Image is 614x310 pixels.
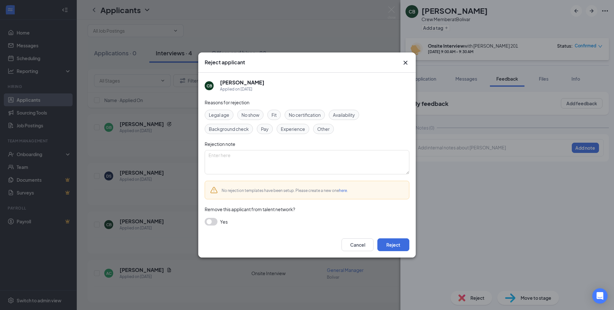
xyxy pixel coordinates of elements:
span: No rejection templates have been setup. Please create a new one . [222,188,348,193]
span: Legal age [209,111,229,118]
span: Reasons for rejection [205,99,249,105]
button: Cancel [342,238,374,251]
span: Other [317,125,330,132]
a: here [339,188,347,193]
button: Close [402,59,409,67]
span: Remove this applicant from talent network? [205,206,295,212]
span: Pay [261,125,269,132]
span: Experience [281,125,305,132]
span: Rejection note [205,141,235,147]
span: No certification [289,111,321,118]
h3: Reject applicant [205,59,245,66]
div: Open Intercom Messenger [592,288,608,304]
span: Yes [220,218,228,226]
svg: Cross [402,59,409,67]
span: Background check [209,125,249,132]
span: Availability [333,111,355,118]
h5: [PERSON_NAME] [220,79,264,86]
svg: Warning [210,186,218,194]
span: No show [241,111,259,118]
div: CB [207,83,212,89]
div: Applied on [DATE] [220,86,264,92]
span: Fit [272,111,277,118]
button: Reject [377,238,409,251]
